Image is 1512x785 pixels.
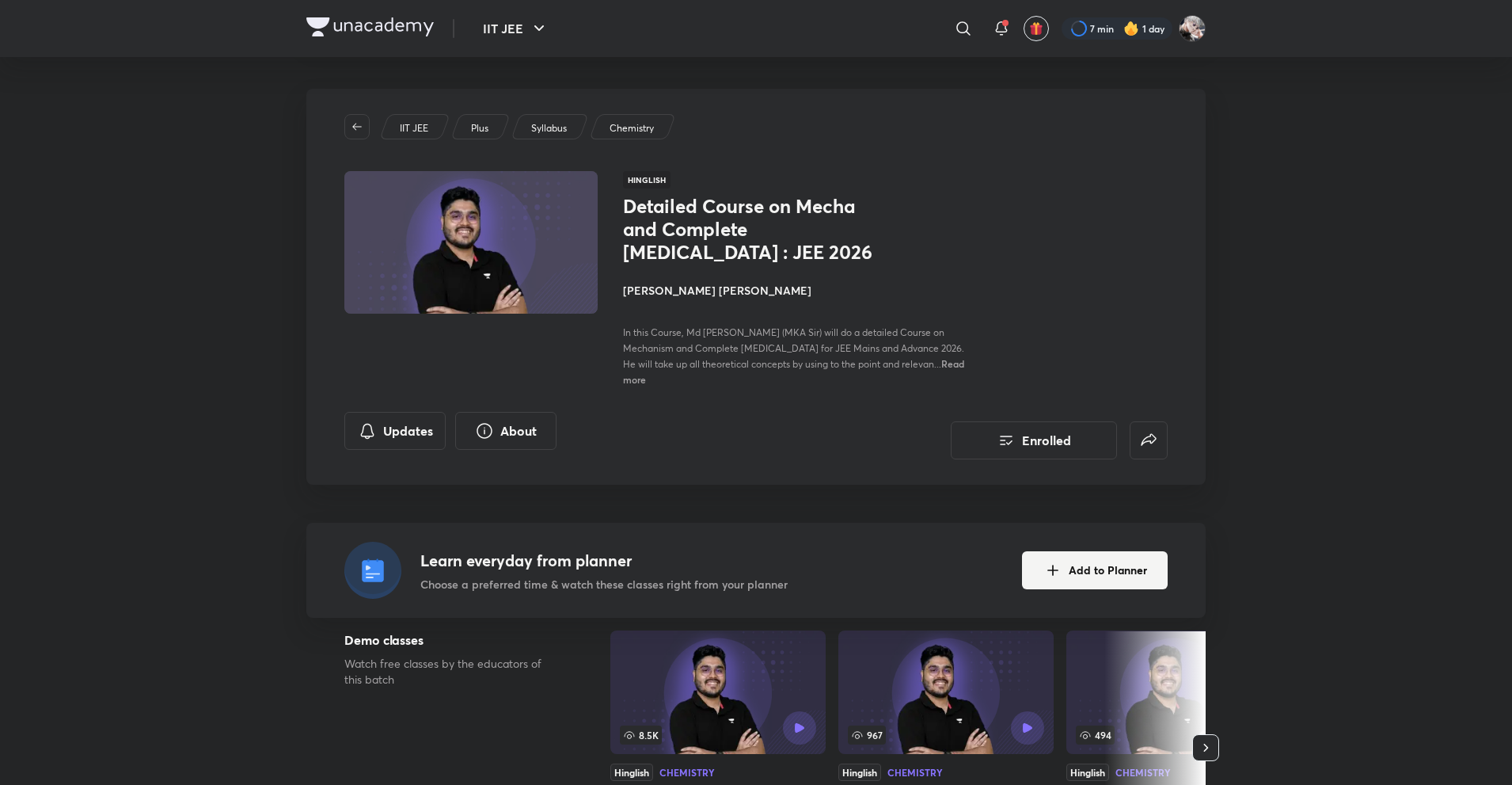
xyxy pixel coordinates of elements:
div: Hinglish [610,764,653,781]
h4: Learn everyday from planner [420,549,788,573]
span: Hinglish [623,171,671,189]
button: Add to Planner [1022,551,1168,589]
p: IIT JEE [400,121,428,135]
p: Plus [471,121,488,135]
a: Company Logo [306,17,434,40]
p: Choose a preferred time & watch these classes right from your planner [420,576,788,593]
div: Hinglish [838,764,881,781]
span: In this Course, Md [PERSON_NAME] (MKA Sir) will do a detailed Course on Mechanism and Complete [M... [623,326,964,370]
a: Syllabus [529,121,570,135]
span: 967 [848,726,886,745]
button: Enrolled [951,421,1117,459]
h1: Detailed Course on Mecha and Complete [MEDICAL_DATA] : JEE 2026 [623,195,882,263]
p: Watch free classes by the educators of this batch [344,656,560,688]
button: IIT JEE [473,13,558,44]
button: avatar [1024,16,1049,41]
div: Chemistry [659,768,715,777]
a: IIT JEE [397,121,431,135]
span: 8.5K [620,726,662,745]
a: Chemistry [607,121,657,135]
p: Chemistry [610,121,654,135]
img: Thumbnail [342,170,600,315]
img: Navin Raj [1179,15,1206,42]
span: 494 [1076,726,1115,745]
button: false [1130,421,1168,459]
img: streak [1123,21,1139,36]
div: Chemistry [887,768,943,777]
h5: Demo classes [344,631,560,650]
button: About [455,412,557,450]
img: Company Logo [306,17,434,36]
div: Hinglish [1066,764,1109,781]
p: Syllabus [531,121,567,135]
button: Updates [344,412,446,450]
img: avatar [1029,21,1043,36]
h4: [PERSON_NAME] [PERSON_NAME] [623,282,978,299]
a: Plus [469,121,492,135]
